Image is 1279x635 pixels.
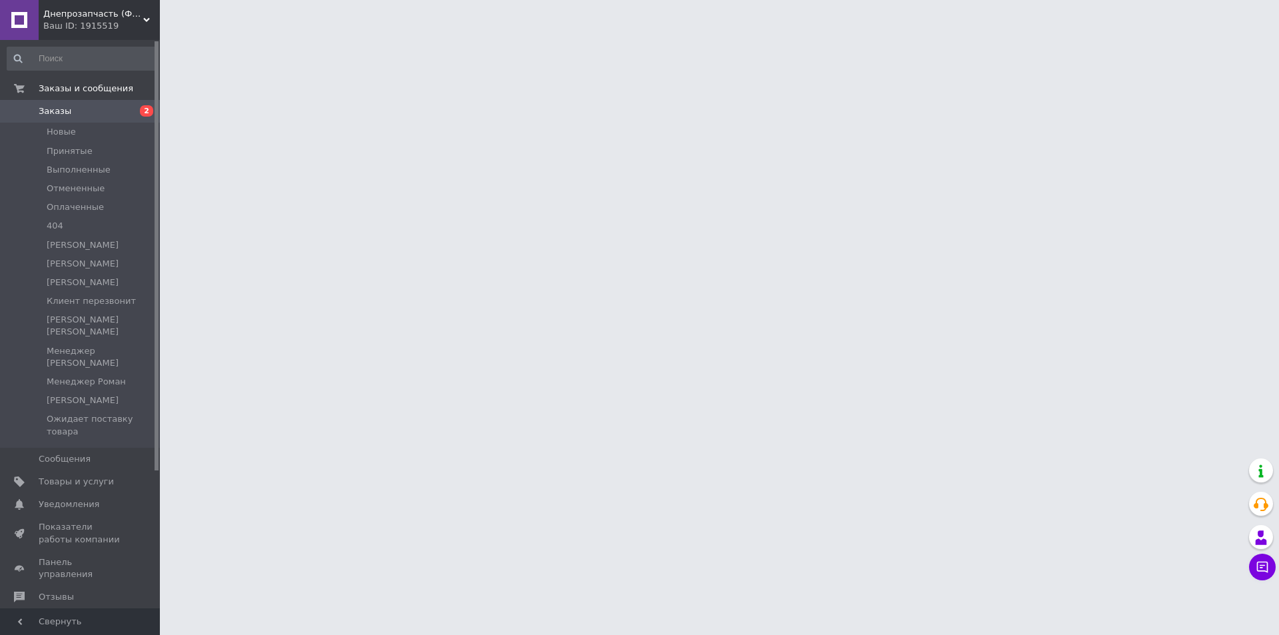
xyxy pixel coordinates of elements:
span: Сообщения [39,453,91,465]
span: [PERSON_NAME] [47,258,119,270]
span: Оплаченные [47,201,104,213]
span: Новые [47,126,76,138]
span: 2 [140,105,153,117]
span: 404 [47,220,63,232]
span: Отмененные [47,183,105,195]
span: Заказы [39,105,71,117]
span: [PERSON_NAME] [47,277,119,289]
div: Ваш ID: 1915519 [43,20,160,32]
input: Поиск [7,47,157,71]
span: [PERSON_NAME] [47,239,119,251]
span: Заказы и сообщения [39,83,133,95]
span: Менеджер Роман [47,376,126,388]
button: Чат с покупателем [1249,554,1276,580]
span: [PERSON_NAME] [PERSON_NAME] [47,314,156,338]
span: Товары и услуги [39,476,114,488]
span: Клиент перезвонит [47,295,136,307]
span: Ожидает поставку товара [47,413,156,437]
span: Панель управления [39,556,123,580]
span: Показатели работы компании [39,521,123,545]
span: Менеджер [PERSON_NAME] [47,345,156,369]
span: Отзывы [39,591,74,603]
span: Принятые [47,145,93,157]
span: Днепрозапчасть (ФОП Гаркуша Андрій Олексійович) [43,8,143,20]
span: Уведомления [39,498,99,510]
span: Выполненные [47,164,111,176]
span: [PERSON_NAME] [47,394,119,406]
